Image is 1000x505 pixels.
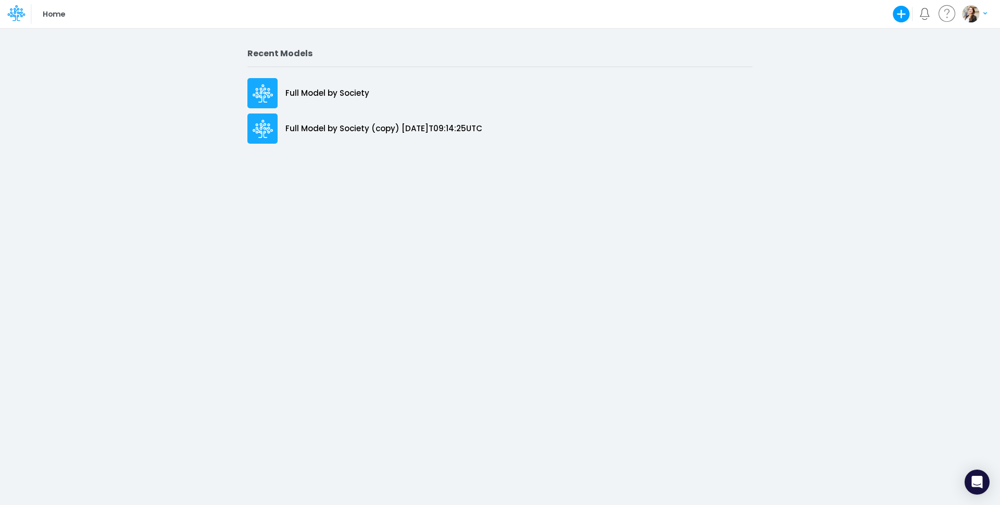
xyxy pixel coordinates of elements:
[247,111,753,146] a: Full Model by Society (copy) [DATE]T09:14:25UTC
[965,470,990,495] div: Open Intercom Messenger
[43,8,65,20] p: Home
[919,8,931,20] a: Notifications
[285,87,369,99] p: Full Model by Society
[247,75,753,111] a: Full Model by Society
[247,48,753,58] h2: Recent Models
[285,123,482,135] p: Full Model by Society (copy) [DATE]T09:14:25UTC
